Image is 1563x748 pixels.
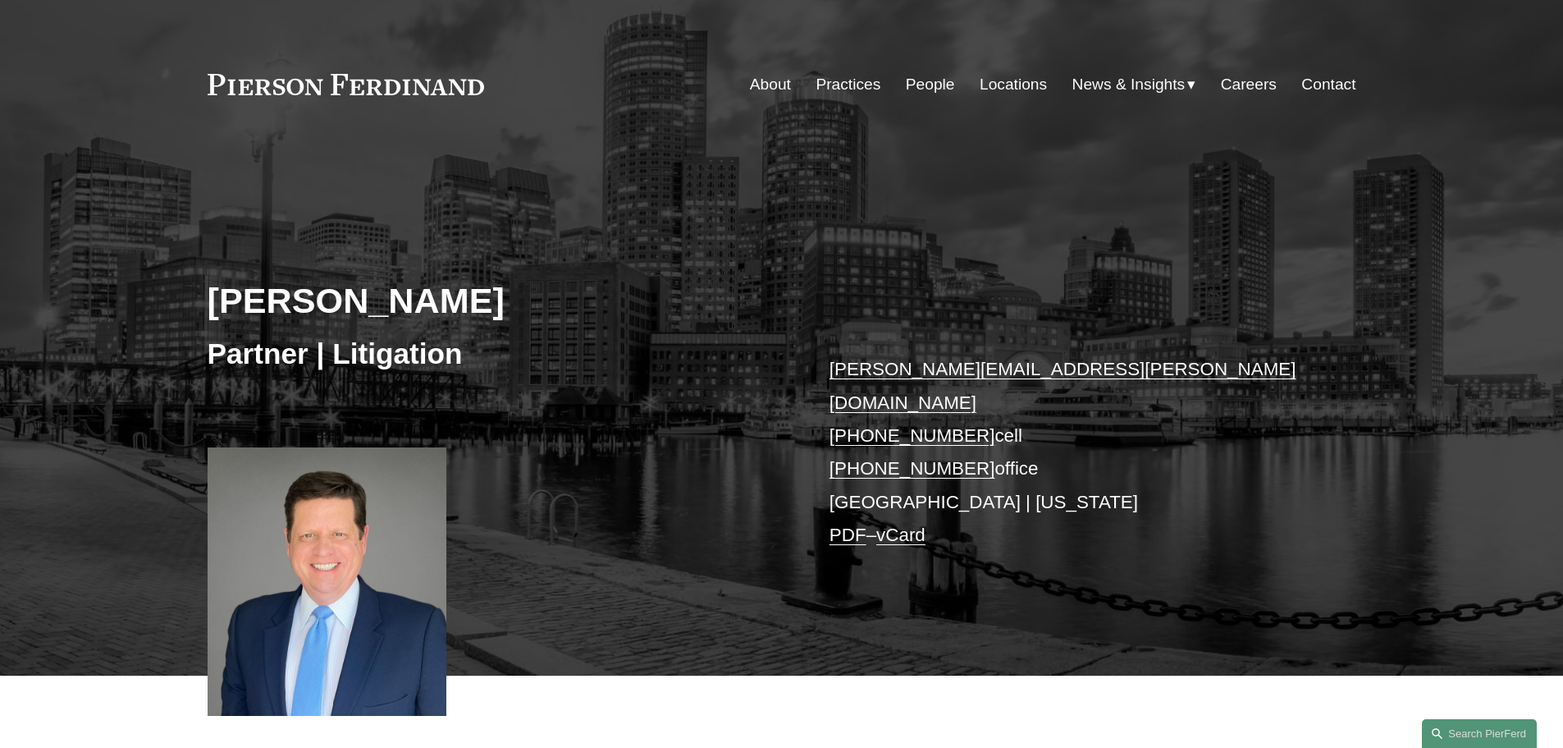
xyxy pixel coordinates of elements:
a: PDF [829,525,866,545]
a: vCard [876,525,925,545]
a: Contact [1301,69,1355,100]
h2: [PERSON_NAME] [208,279,782,322]
p: cell office [GEOGRAPHIC_DATA] | [US_STATE] – [829,353,1308,552]
span: News & Insights [1072,71,1186,99]
h3: Partner | Litigation [208,336,782,372]
a: [PHONE_NUMBER] [829,425,995,446]
a: Locations [980,69,1047,100]
a: About [750,69,791,100]
a: folder dropdown [1072,69,1196,100]
a: [PERSON_NAME][EMAIL_ADDRESS][PERSON_NAME][DOMAIN_NAME] [829,359,1296,412]
a: Practices [816,69,880,100]
a: Search this site [1422,719,1537,748]
a: Careers [1221,69,1277,100]
a: [PHONE_NUMBER] [829,458,995,479]
a: People [906,69,955,100]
